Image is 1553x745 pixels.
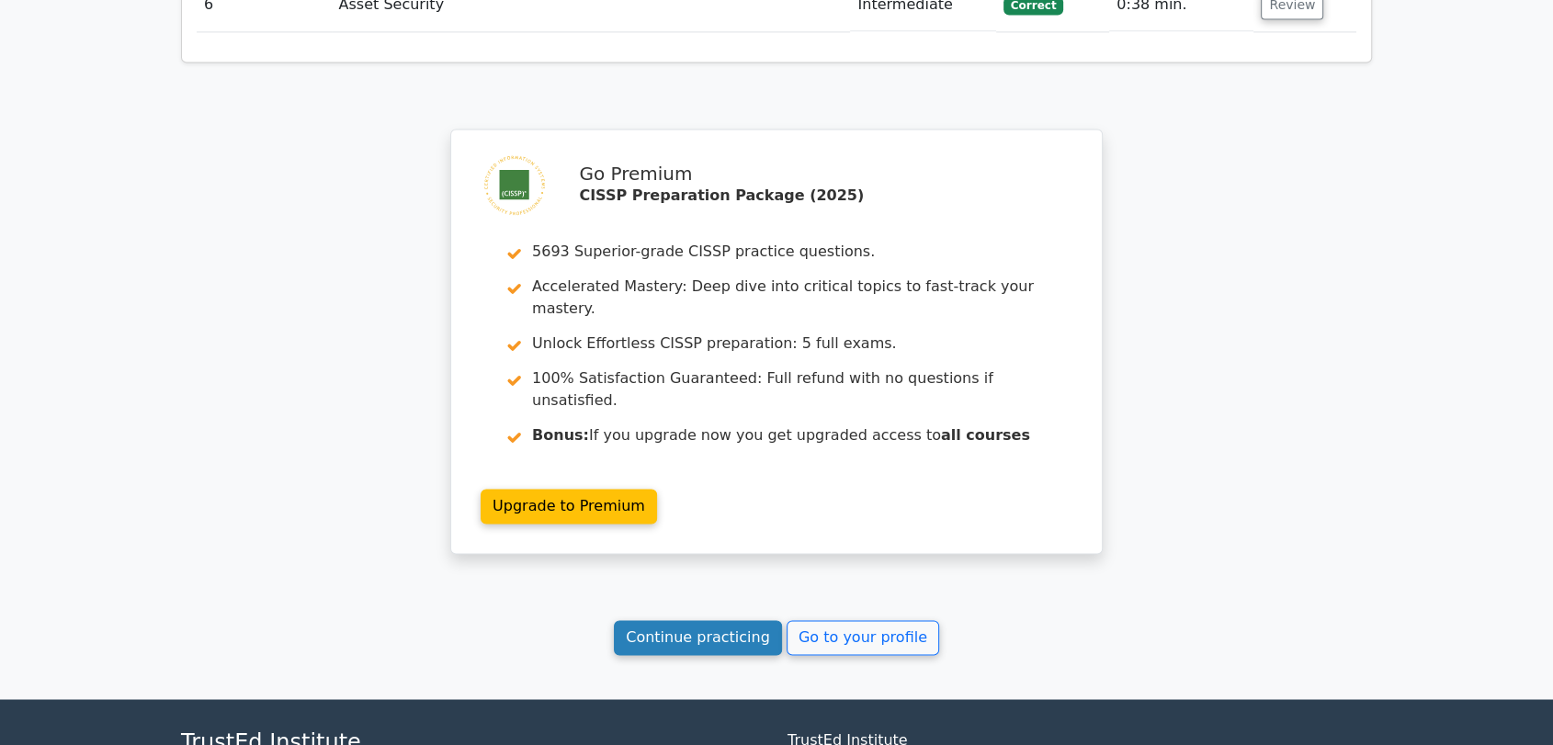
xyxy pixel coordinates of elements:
[614,620,782,655] a: Continue practicing
[481,489,657,524] a: Upgrade to Premium
[787,620,939,655] a: Go to your profile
